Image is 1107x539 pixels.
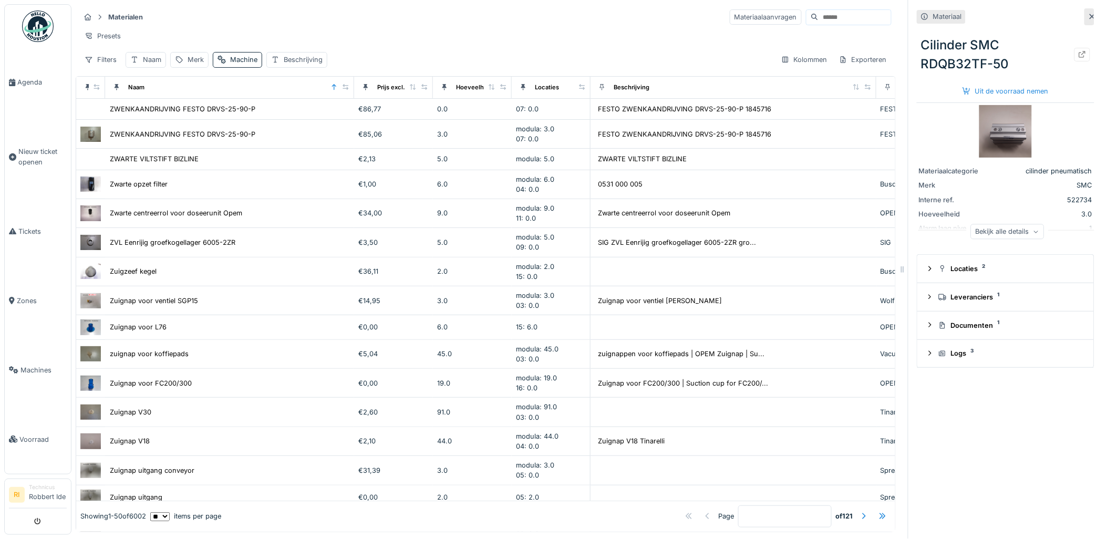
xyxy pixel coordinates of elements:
[80,490,101,505] img: Zuignap uitgang
[881,208,951,218] div: OPEM
[516,461,554,469] span: modula: 3.0
[110,296,198,306] div: Zuignap voor ventiel SGP15
[358,208,429,218] div: €34,00
[5,48,71,117] a: Agenda
[80,512,146,522] div: Showing 1 - 50 of 6002
[80,319,101,335] img: Zuignap voor L76
[598,179,643,189] div: 0531 000 005
[718,512,734,522] div: Page
[598,378,768,388] div: Zuignap voor FC200/300 | Suction cup for FC200/...
[922,344,1090,364] summary: Logs3
[938,320,1081,330] div: Documenten
[110,104,255,114] div: ZWENKAANDRIJVING FESTO DRVS-25-90-P
[110,465,194,475] div: Zuignap uitgang conveyor
[881,129,951,139] div: FESTO
[110,154,199,164] div: ZWARTE VILTSTIFT BIZLINE
[437,407,508,417] div: 91.0
[881,465,951,475] div: Spreafico
[516,273,537,281] span: 15: 0.0
[110,436,150,446] div: Zuignap V18
[358,349,429,359] div: €5,04
[437,237,508,247] div: 5.0
[80,235,101,250] img: ZVL Eenrijig groefkogellager 6005-2ZR
[437,179,508,189] div: 6.0
[437,296,508,306] div: 3.0
[143,55,161,65] div: Naam
[1002,195,1092,205] div: 522734
[598,129,771,139] div: FESTO ZWENKAANDRIJVING DRVS-25-90-P 1845716
[516,374,557,382] span: modula: 19.0
[516,292,554,299] span: modula: 3.0
[922,287,1090,307] summary: Leveranciers1
[516,471,539,479] span: 05: 0.0
[80,177,101,192] img: Zwarte opzet filter
[110,266,157,276] div: Zuigzeef kegel
[358,322,429,332] div: €0,00
[110,322,167,332] div: Zuignap voor L76
[516,345,558,353] span: modula: 45.0
[1002,209,1092,219] div: 3.0
[938,264,1081,274] div: Locaties
[5,117,71,196] a: Nieuw ticket openen
[80,293,101,308] img: Zuignap voor ventiel SGP15
[128,83,144,92] div: Naam
[516,263,554,271] span: modula: 2.0
[18,147,67,167] span: Nieuw ticket openen
[5,196,71,266] a: Tickets
[19,434,67,444] span: Voorraad
[933,12,962,22] div: Materiaal
[598,237,756,247] div: SIG ZVL Eenrijig groefkogellager 6005-2ZR gro...
[516,105,539,113] span: 07: 0.0
[516,233,554,241] span: modula: 5.0
[358,154,429,164] div: €2,13
[919,195,998,205] div: Interne ref.
[104,12,147,22] strong: Materialen
[777,52,832,67] div: Kolommen
[80,346,101,361] img: zuignap voor koffiepads
[958,84,1053,98] div: Uit de voorraad nemen
[20,365,67,375] span: Machines
[516,175,554,183] span: modula: 6.0
[437,349,508,359] div: 45.0
[437,322,508,332] div: 6.0
[516,355,539,363] span: 03: 0.0
[881,237,951,247] div: SIG
[80,28,126,44] div: Presets
[110,179,168,189] div: Zwarte opzet filter
[9,483,67,509] a: RI TechnicusRobbert Ide
[284,55,323,65] div: Beschrijving
[358,237,429,247] div: €3,50
[598,349,764,359] div: zuignappen voor koffiepads | OPEM Zuignap | Su...
[1002,180,1092,190] div: SMC
[80,52,121,67] div: Filters
[110,129,255,139] div: ZWENKAANDRIJVING FESTO DRVS-25-90-P
[358,492,429,502] div: €0,00
[516,135,539,143] span: 07: 0.0
[150,512,221,522] div: items per page
[834,52,892,67] div: Exporteren
[881,296,951,306] div: Wolf
[22,11,54,42] img: Badge_color-CXgf-gQk.svg
[377,83,417,92] div: Prijs excl. btw
[437,129,508,139] div: 3.0
[516,323,537,331] span: 15: 6.0
[437,492,508,502] div: 2.0
[80,376,101,391] img: Zuignap voor FC200/300
[516,302,539,309] span: 03: 0.0
[9,487,25,503] li: RI
[110,407,151,417] div: Zuignap V30
[881,407,951,417] div: Tinarelli
[535,83,559,92] div: Locaties
[881,436,951,446] div: Tinarelli
[836,512,853,522] strong: of 121
[979,105,1032,158] img: Cilinder SMC RDQB32TF-50
[17,296,67,306] span: Zones
[516,185,539,193] span: 04: 0.0
[437,436,508,446] div: 44.0
[80,405,101,420] img: Zuignap V30
[881,179,951,189] div: Busch
[881,492,951,502] div: Spreafico
[437,378,508,388] div: 19.0
[110,378,192,388] div: Zuignap voor FC200/300
[516,155,554,163] span: modula: 5.0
